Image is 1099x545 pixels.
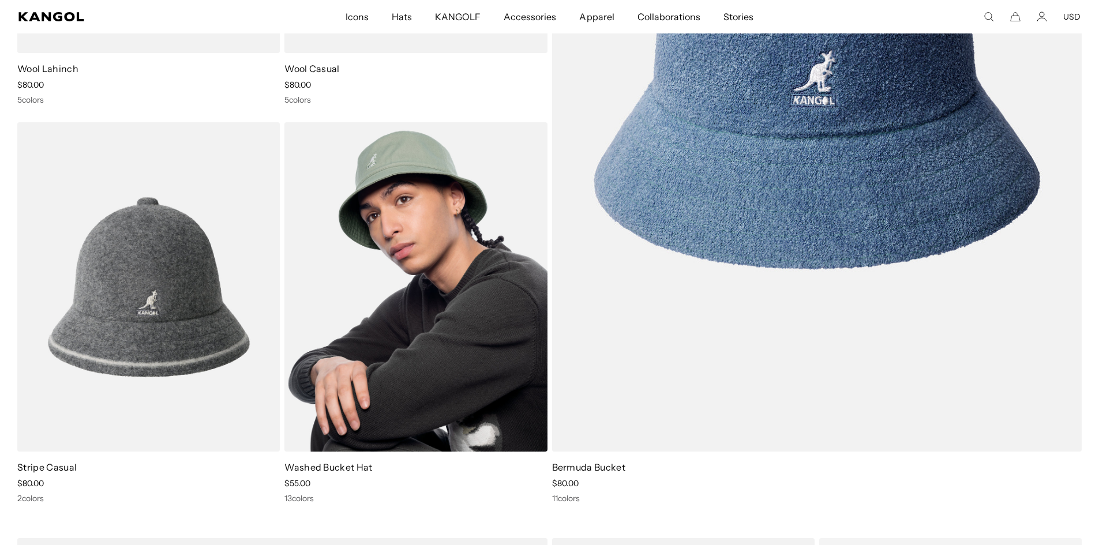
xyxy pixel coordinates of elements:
a: Bermuda Bucket [552,461,625,473]
span: $80.00 [552,478,579,488]
span: $80.00 [17,478,44,488]
a: Wool Casual [284,63,340,74]
span: $55.00 [284,478,310,488]
div: 5 colors [284,95,547,105]
div: 13 colors [284,493,547,503]
div: 2 colors [17,493,280,503]
a: Account [1037,12,1047,22]
button: USD [1063,12,1081,22]
button: Cart [1010,12,1021,22]
img: Washed Bucket Hat [284,122,547,452]
a: Wool Lahinch [17,63,78,74]
span: $80.00 [284,80,311,90]
a: Washed Bucket Hat [284,461,372,473]
div: 11 colors [552,493,1082,503]
img: Stripe Casual [17,122,280,452]
div: 5 colors [17,95,280,105]
a: Stripe Casual [17,461,77,473]
span: $80.00 [17,80,44,90]
summary: Search here [984,12,994,22]
a: Kangol [18,12,228,21]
